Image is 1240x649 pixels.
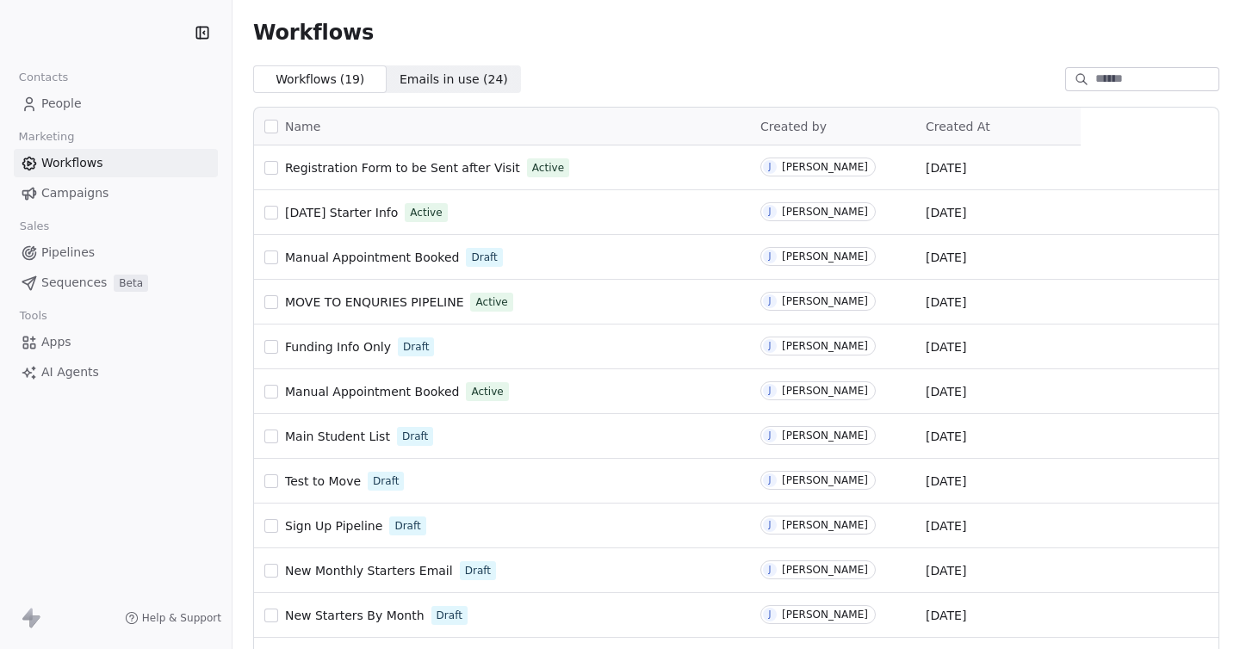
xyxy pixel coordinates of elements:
[285,430,390,443] span: Main Student List
[285,338,391,355] a: Funding Info Only
[142,611,221,625] span: Help & Support
[285,294,463,311] a: MOVE TO ENQURIES PIPELINE
[11,124,82,150] span: Marketing
[926,120,990,133] span: Created At
[475,294,507,310] span: Active
[471,384,503,399] span: Active
[253,21,374,45] span: Workflows
[285,473,361,490] a: Test to Move
[782,250,868,263] div: [PERSON_NAME]
[769,339,772,353] div: J
[769,473,772,487] div: J
[926,159,966,176] span: [DATE]
[14,358,218,386] a: AI Agents
[437,608,462,623] span: Draft
[285,562,453,579] a: New Monthly Starters Email
[394,518,420,534] span: Draft
[782,206,868,218] div: [PERSON_NAME]
[532,160,564,176] span: Active
[41,363,99,381] span: AI Agents
[285,383,459,400] a: Manual Appointment Booked
[41,244,95,262] span: Pipelines
[926,473,966,490] span: [DATE]
[769,205,772,219] div: J
[926,428,966,445] span: [DATE]
[11,65,76,90] span: Contacts
[403,339,429,355] span: Draft
[285,519,382,533] span: Sign Up Pipeline
[410,205,442,220] span: Active
[285,609,425,622] span: New Starters By Month
[926,338,966,355] span: [DATE]
[926,204,966,221] span: [DATE]
[769,294,772,308] div: J
[125,611,221,625] a: Help & Support
[12,213,57,239] span: Sales
[782,609,868,621] div: [PERSON_NAME]
[926,562,966,579] span: [DATE]
[782,474,868,486] div: [PERSON_NAME]
[14,238,218,267] a: Pipelines
[285,517,382,535] a: Sign Up Pipeline
[769,160,772,174] div: J
[41,154,103,172] span: Workflows
[285,118,320,136] span: Name
[782,564,868,576] div: [PERSON_NAME]
[285,474,361,488] span: Test to Move
[373,473,399,489] span: Draft
[465,563,491,578] span: Draft
[769,250,772,263] div: J
[285,249,459,266] a: Manual Appointment Booked
[769,429,772,442] div: J
[769,608,772,621] div: J
[41,333,71,351] span: Apps
[471,250,497,265] span: Draft
[41,184,108,202] span: Campaigns
[285,428,390,445] a: Main Student List
[285,250,459,264] span: Manual Appointment Booked
[285,385,459,399] span: Manual Appointment Booked
[14,90,218,118] a: People
[285,607,425,624] a: New Starters By Month
[782,385,868,397] div: [PERSON_NAME]
[285,204,398,221] a: [DATE] Starter Info
[782,161,868,173] div: [PERSON_NAME]
[14,328,218,356] a: Apps
[782,430,868,442] div: [PERSON_NAME]
[14,149,218,177] a: Workflows
[12,303,54,329] span: Tools
[782,340,868,352] div: [PERSON_NAME]
[926,607,966,624] span: [DATE]
[285,295,463,309] span: MOVE TO ENQURIES PIPELINE
[14,179,218,207] a: Campaigns
[285,159,520,176] a: Registration Form to be Sent after Visit
[285,564,453,578] span: New Monthly Starters Email
[926,517,966,535] span: [DATE]
[760,120,827,133] span: Created by
[285,206,398,219] span: [DATE] Starter Info
[782,295,868,307] div: [PERSON_NAME]
[782,519,868,531] div: [PERSON_NAME]
[926,383,966,400] span: [DATE]
[285,340,391,354] span: Funding Info Only
[402,429,428,444] span: Draft
[926,294,966,311] span: [DATE]
[114,275,148,292] span: Beta
[769,518,772,532] div: J
[285,161,520,175] span: Registration Form to be Sent after Visit
[14,269,218,297] a: SequencesBeta
[41,95,82,113] span: People
[926,249,966,266] span: [DATE]
[769,384,772,398] div: J
[41,274,107,292] span: Sequences
[769,563,772,577] div: J
[400,71,508,89] span: Emails in use ( 24 )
